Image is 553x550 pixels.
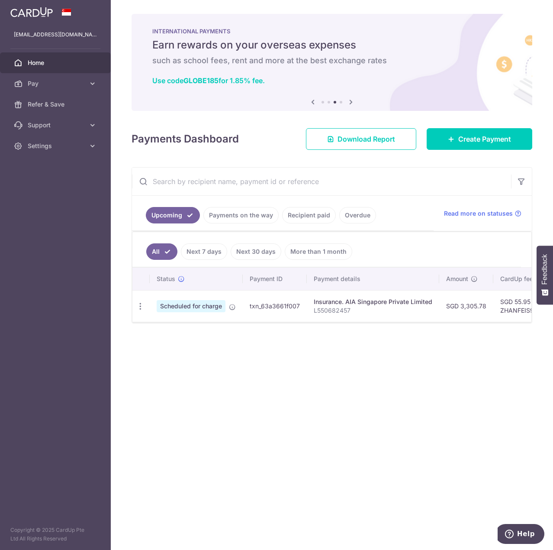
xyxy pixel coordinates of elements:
[132,14,532,111] img: International Payment Banner
[183,76,219,85] b: GLOBE185
[243,268,307,290] th: Payment ID
[28,121,85,129] span: Support
[132,131,239,147] h4: Payments Dashboard
[231,243,281,260] a: Next 30 days
[181,243,227,260] a: Next 7 days
[28,79,85,88] span: Pay
[314,298,432,306] div: Insurance. AIA Singapore Private Limited
[28,100,85,109] span: Refer & Save
[152,55,511,66] h6: such as school fees, rent and more at the best exchange rates
[493,290,550,322] td: SGD 55.95 ZHANFEIS970
[285,243,352,260] a: More than 1 month
[28,58,85,67] span: Home
[14,30,97,39] p: [EMAIL_ADDRESS][DOMAIN_NAME]
[339,207,376,223] a: Overdue
[282,207,336,223] a: Recipient paid
[146,207,200,223] a: Upcoming
[444,209,513,218] span: Read more on statuses
[541,254,549,285] span: Feedback
[152,38,511,52] h5: Earn rewards on your overseas expenses
[243,290,307,322] td: txn_63a3661f007
[203,207,279,223] a: Payments on the way
[498,524,544,546] iframe: Opens a widget where you can find more information
[458,134,511,144] span: Create Payment
[152,28,511,35] p: INTERNATIONAL PAYMENTS
[338,134,395,144] span: Download Report
[10,7,53,17] img: CardUp
[307,268,439,290] th: Payment details
[500,275,533,283] span: CardUp fee
[446,275,468,283] span: Amount
[439,290,493,322] td: SGD 3,305.78
[537,246,553,304] button: Feedback - Show survey
[444,209,521,218] a: Read more on statuses
[28,142,85,150] span: Settings
[314,306,432,315] p: L550682457
[306,128,416,150] a: Download Report
[157,300,225,312] span: Scheduled for charge
[157,275,175,283] span: Status
[132,168,511,195] input: Search by recipient name, payment id or reference
[146,243,177,260] a: All
[427,128,532,150] a: Create Payment
[152,76,265,85] a: Use codeGLOBE185for 1.85% fee.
